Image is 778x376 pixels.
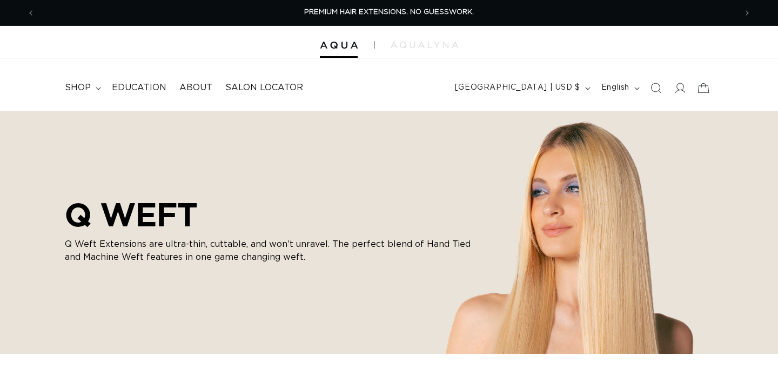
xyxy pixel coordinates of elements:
summary: shop [58,76,105,100]
a: About [173,76,219,100]
p: Q Weft Extensions are ultra-thin, cuttable, and won’t unravel. The perfect blend of Hand Tied and... [65,238,475,264]
h2: Q WEFT [65,196,475,233]
button: [GEOGRAPHIC_DATA] | USD $ [448,78,595,98]
a: Salon Locator [219,76,310,100]
button: Previous announcement [19,3,43,23]
summary: Search [644,76,668,100]
span: English [601,82,629,93]
span: Salon Locator [225,82,303,93]
span: About [179,82,212,93]
a: Education [105,76,173,100]
img: aqualyna.com [391,42,458,48]
button: Next announcement [735,3,759,23]
span: PREMIUM HAIR EXTENSIONS. NO GUESSWORK. [304,9,474,16]
span: Education [112,82,166,93]
span: shop [65,82,91,93]
button: English [595,78,644,98]
img: Aqua Hair Extensions [320,42,358,49]
span: [GEOGRAPHIC_DATA] | USD $ [455,82,580,93]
